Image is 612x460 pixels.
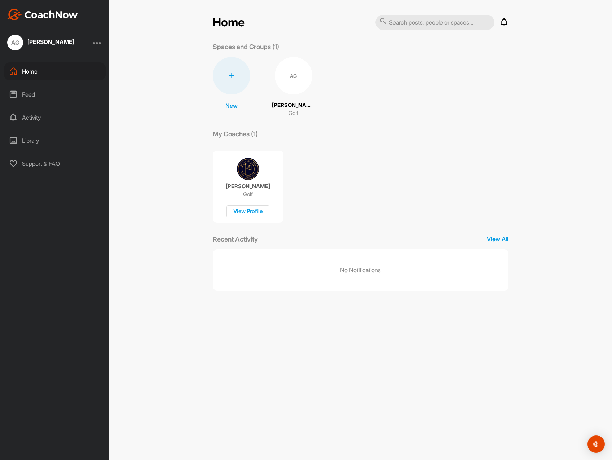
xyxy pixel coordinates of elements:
p: No Notifications [340,266,381,274]
p: [PERSON_NAME] [226,183,270,190]
p: Golf [243,191,253,198]
div: Feed [4,85,106,103]
p: My Coaches (1) [213,129,258,139]
div: View Profile [226,205,269,217]
p: New [225,101,238,110]
a: AG[PERSON_NAME]Golf [272,57,315,118]
div: [PERSON_NAME] [27,39,74,45]
div: AG [7,35,23,50]
p: Recent Activity [213,234,258,244]
div: Support & FAQ [4,155,106,173]
p: Golf [289,109,298,118]
p: View All [487,235,508,243]
input: Search posts, people or spaces... [375,15,494,30]
img: coach avatar [237,158,259,180]
div: Activity [4,109,106,127]
div: Library [4,132,106,150]
div: AG [275,57,312,94]
img: CoachNow [7,9,78,20]
p: [PERSON_NAME] [272,101,315,110]
p: Spaces and Groups (1) [213,42,279,52]
div: Open Intercom Messenger [587,435,605,453]
h2: Home [213,16,245,30]
div: Home [4,62,106,80]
